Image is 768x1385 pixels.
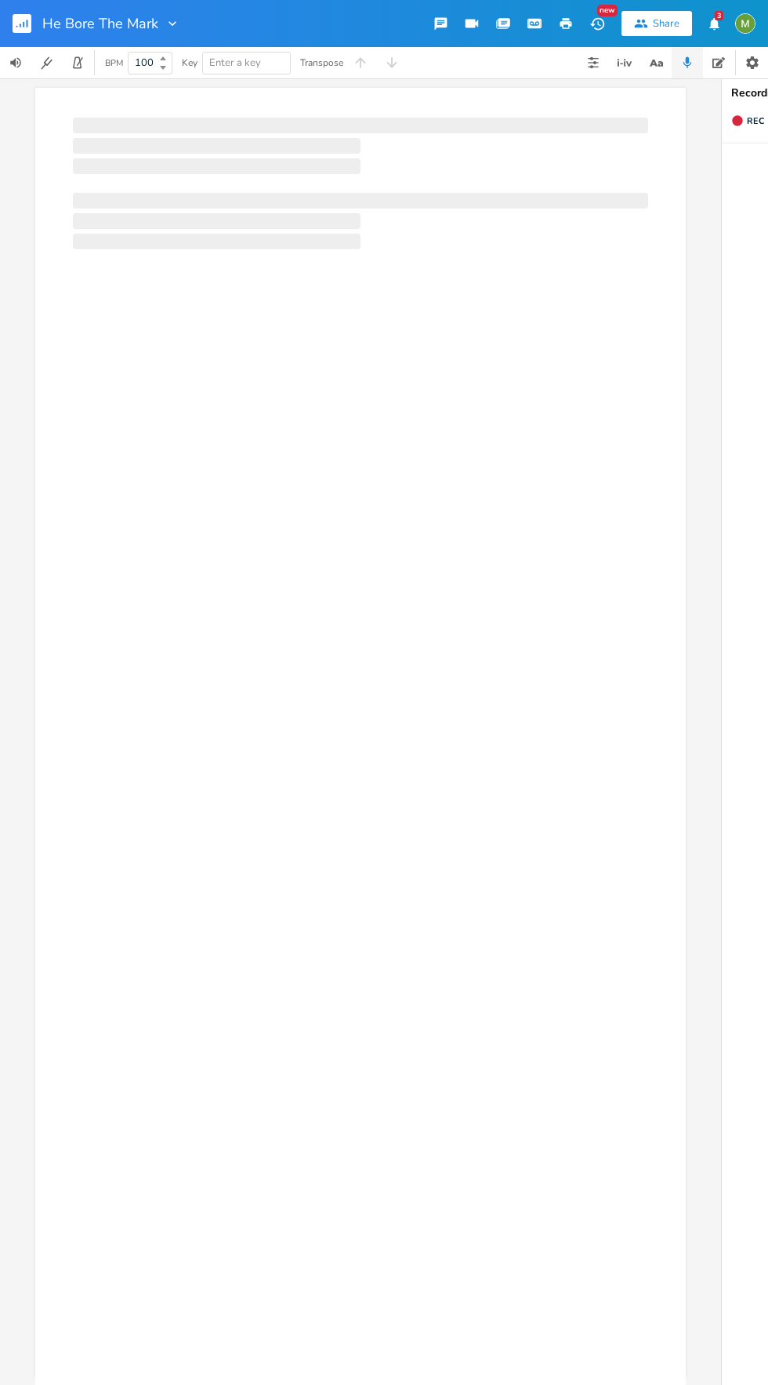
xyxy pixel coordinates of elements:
button: 3 [698,9,730,38]
button: New [581,9,613,38]
button: Share [621,11,692,36]
img: Mik Sivak [735,13,755,34]
div: Share [653,16,679,31]
div: BPM [105,59,123,67]
div: New [597,5,618,16]
span: Rec [747,115,764,127]
span: He Bore The Mark [42,16,158,31]
span: Enter a key [209,56,261,70]
div: Transpose [300,58,343,67]
div: Key [182,58,197,67]
div: 3 [715,11,723,20]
